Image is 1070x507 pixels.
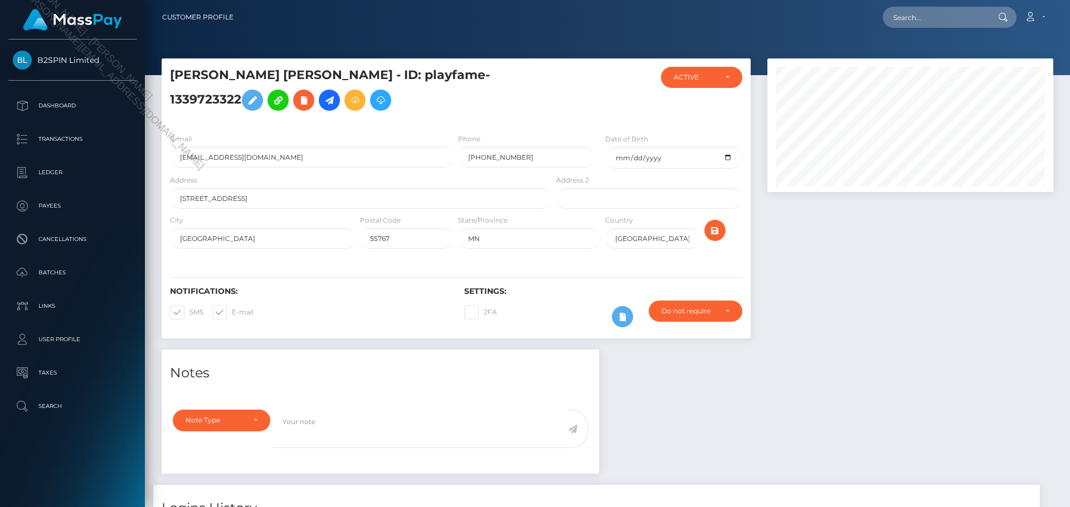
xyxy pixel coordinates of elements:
[173,410,270,431] button: Note Type
[8,192,137,220] a: Payees
[170,67,546,116] h5: [PERSON_NAME] [PERSON_NAME] - ID: playfame-1339723322
[13,51,32,70] img: B2SPIN Limited
[212,305,254,319] label: E-mail
[464,305,497,319] label: 2FA
[13,331,132,348] p: User Profile
[674,73,717,82] div: ACTIVE
[8,259,137,287] a: Batches
[23,9,122,31] img: MassPay Logo
[13,131,132,147] p: Transactions
[170,305,203,319] label: SMS
[649,301,742,322] button: Do not require
[13,164,132,181] p: Ledger
[662,307,717,316] div: Do not require
[8,225,137,253] a: Cancellations
[170,215,183,225] label: City
[13,298,132,314] p: Links
[162,6,234,29] a: Customer Profile
[8,55,137,65] span: B2SPIN Limited
[8,92,137,120] a: Dashboard
[13,398,132,415] p: Search
[13,231,132,248] p: Cancellations
[170,175,197,185] label: Address
[170,287,448,296] h6: Notifications:
[8,392,137,420] a: Search
[8,326,137,353] a: User Profile
[170,134,192,144] label: E-mail
[458,215,508,225] label: State/Province
[661,67,742,88] button: ACTIVE
[13,365,132,381] p: Taxes
[8,359,137,387] a: Taxes
[8,125,137,153] a: Transactions
[13,97,132,114] p: Dashboard
[170,363,591,383] h4: Notes
[458,134,480,144] label: Phone
[13,264,132,281] p: Batches
[605,134,648,144] label: Date of Birth
[13,198,132,214] p: Payees
[883,7,988,28] input: Search...
[8,292,137,320] a: Links
[464,287,742,296] h6: Settings:
[186,416,245,425] div: Note Type
[605,215,633,225] label: Country
[8,159,137,186] a: Ledger
[556,175,589,185] label: Address 2
[319,90,340,111] a: Initiate Payout
[360,215,401,225] label: Postal Code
